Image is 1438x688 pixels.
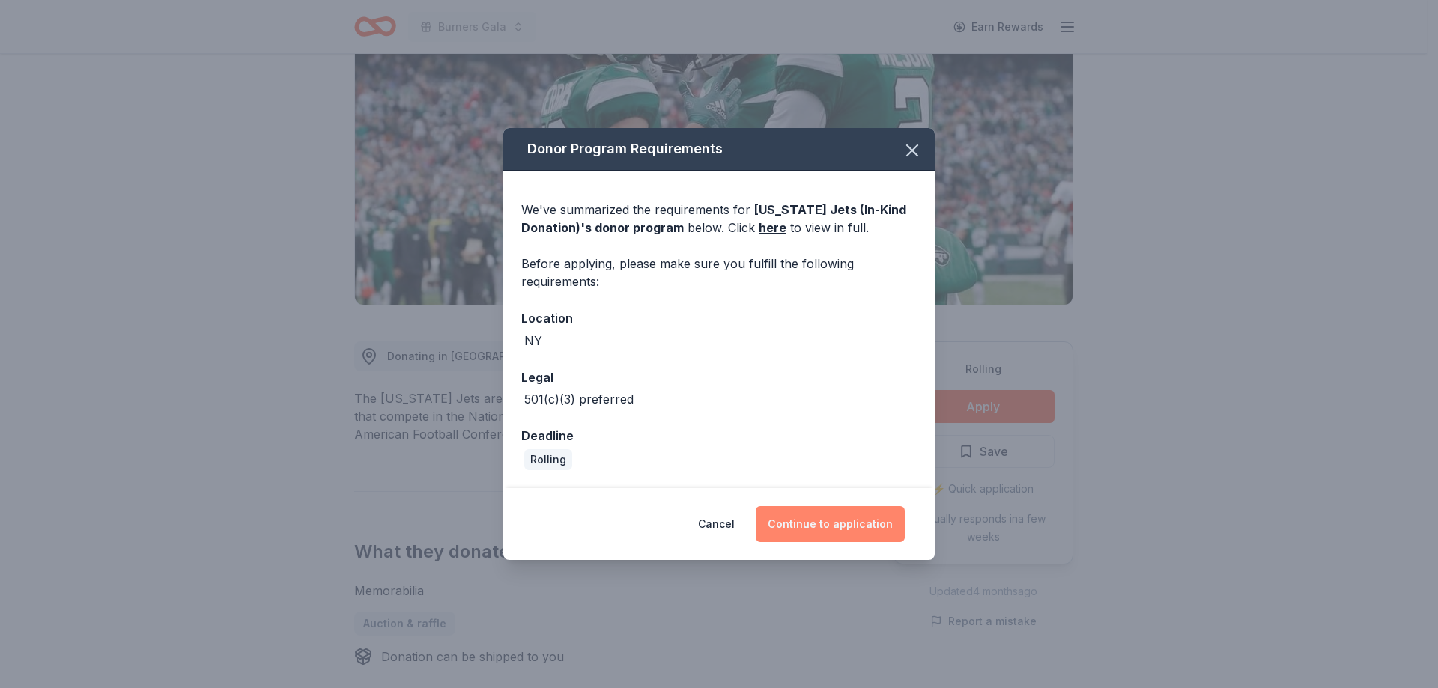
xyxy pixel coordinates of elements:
[524,390,634,408] div: 501(c)(3) preferred
[756,506,905,542] button: Continue to application
[524,332,542,350] div: NY
[521,255,917,290] div: Before applying, please make sure you fulfill the following requirements:
[503,128,935,171] div: Donor Program Requirements
[521,308,917,328] div: Location
[524,449,572,470] div: Rolling
[521,368,917,387] div: Legal
[698,506,735,542] button: Cancel
[521,426,917,445] div: Deadline
[759,219,786,237] a: here
[521,201,917,237] div: We've summarized the requirements for below. Click to view in full.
